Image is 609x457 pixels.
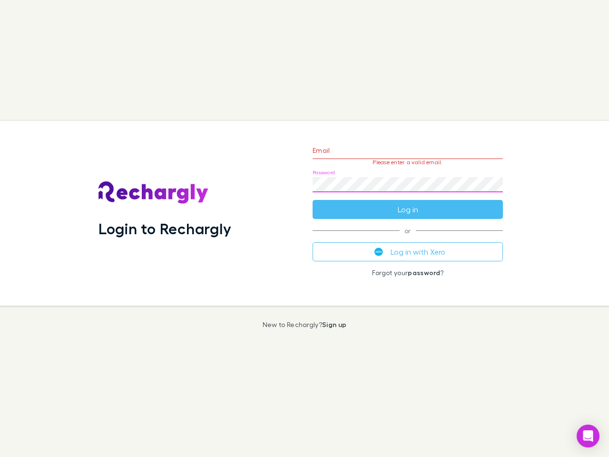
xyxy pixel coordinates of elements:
[313,169,335,176] label: Password
[374,248,383,256] img: Xero's logo
[313,200,503,219] button: Log in
[313,159,503,166] p: Please enter a valid email.
[313,242,503,261] button: Log in with Xero
[313,269,503,277] p: Forgot your ?
[322,320,346,328] a: Sign up
[263,321,347,328] p: New to Rechargly?
[408,268,440,277] a: password
[98,219,231,238] h1: Login to Rechargly
[313,230,503,231] span: or
[577,425,599,447] div: Open Intercom Messenger
[98,181,209,204] img: Rechargly's Logo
